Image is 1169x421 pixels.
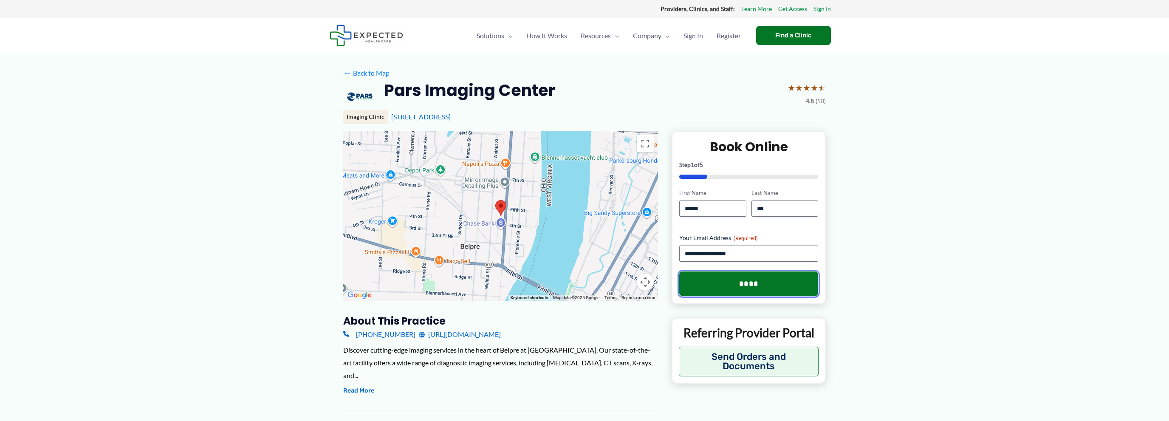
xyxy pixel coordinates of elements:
[679,189,746,197] label: First Name
[816,96,826,107] span: (50)
[330,25,403,46] img: Expected Healthcare Logo - side, dark font, small
[343,328,415,341] a: [PHONE_NUMBER]
[818,80,826,96] span: ★
[384,80,555,101] h2: Pars Imaging Center
[470,21,520,51] a: SolutionsMenu Toggle
[604,295,616,300] a: Terms (opens in new tab)
[717,21,741,51] span: Register
[661,5,735,12] strong: Providers, Clinics, and Staff:
[574,21,626,51] a: ResourcesMenu Toggle
[343,386,374,396] button: Read More
[626,21,677,51] a: CompanyMenu Toggle
[343,110,388,124] div: Imaging Clinic
[343,69,351,77] span: ←
[511,295,548,301] button: Keyboard shortcuts
[526,21,567,51] span: How It Works
[520,21,574,51] a: How It Works
[679,347,819,376] button: Send Orders and Documents
[345,290,373,301] a: Open this area in Google Maps (opens a new window)
[611,21,619,51] span: Menu Toggle
[637,135,654,152] button: Toggle fullscreen view
[700,161,703,168] span: 5
[470,21,748,51] nav: Primary Site Navigation
[391,113,451,121] a: [STREET_ADDRESS]
[343,344,658,381] div: Discover cutting-edge imaging services in the heart of Belpre at [GEOGRAPHIC_DATA]. Our state-of-...
[810,80,818,96] span: ★
[803,80,810,96] span: ★
[553,295,599,300] span: Map data ©2025 Google
[795,80,803,96] span: ★
[419,328,501,341] a: [URL][DOMAIN_NAME]
[751,189,818,197] label: Last Name
[778,3,807,14] a: Get Access
[691,161,694,168] span: 1
[633,21,661,51] span: Company
[788,80,795,96] span: ★
[679,325,819,340] p: Referring Provider Portal
[677,21,710,51] a: Sign In
[343,314,658,328] h3: About this practice
[581,21,611,51] span: Resources
[621,295,655,300] a: Report a map error
[813,3,831,14] a: Sign In
[343,67,390,79] a: ←Back to Map
[661,21,670,51] span: Menu Toggle
[477,21,504,51] span: Solutions
[637,274,654,291] button: Map camera controls
[710,21,748,51] a: Register
[756,26,831,45] a: Find a Clinic
[734,235,758,241] span: (Required)
[679,138,818,155] h2: Book Online
[806,96,814,107] span: 4.8
[683,21,703,51] span: Sign In
[345,290,373,301] img: Google
[504,21,513,51] span: Menu Toggle
[741,3,772,14] a: Learn More
[679,234,818,242] label: Your Email Address
[679,162,818,168] p: Step of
